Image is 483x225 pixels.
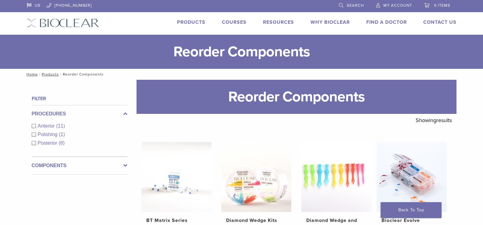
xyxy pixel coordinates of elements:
a: Why Bioclear [311,19,350,25]
a: Contact Us [423,19,456,25]
span: Search [347,3,364,8]
img: Diamond Wedge and Long Diamond Wedge [301,142,371,212]
nav: Reorder Components [22,69,461,80]
span: (11) [56,123,65,128]
a: Products [177,19,205,25]
a: Courses [222,19,247,25]
a: Home [25,72,38,76]
img: Diamond Wedge Kits [221,142,291,212]
span: / [38,73,42,76]
span: 0 items [434,3,450,8]
span: (1) [59,132,65,137]
h2: BT Matrix Series [146,217,207,224]
h4: Filter [32,95,127,102]
span: / [59,73,63,76]
a: Back To Top [381,202,442,218]
span: Polishing [38,132,59,137]
img: Bioclear [27,19,99,27]
a: Resources [263,19,294,25]
a: Find A Doctor [366,19,407,25]
span: Anterior [38,123,56,128]
span: Posterior [38,140,59,146]
h2: Diamond Wedge Kits [226,217,286,224]
label: Procedures [32,110,127,118]
h1: Reorder Components [137,80,456,114]
span: My Account [383,3,412,8]
a: Products [42,72,59,76]
img: Bioclear Evolve Posterior Matrix Series [377,142,447,212]
span: (8) [59,140,65,146]
p: Showing results [416,114,452,127]
img: BT Matrix Series [141,142,211,212]
label: Components [32,162,127,169]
